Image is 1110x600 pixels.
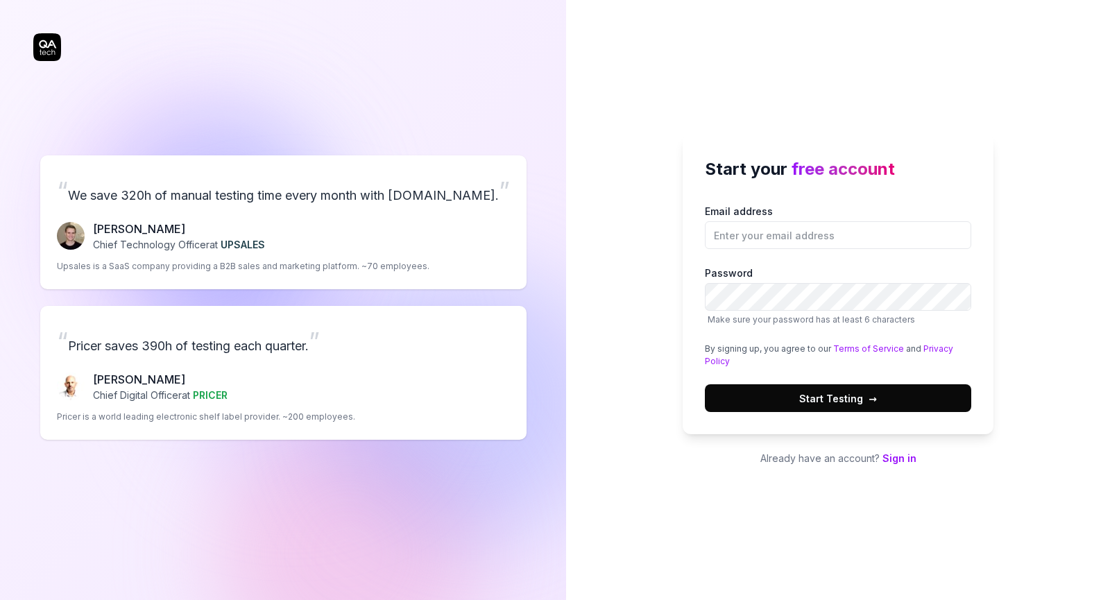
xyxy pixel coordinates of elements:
[93,221,265,237] p: [PERSON_NAME]
[799,391,877,406] span: Start Testing
[705,221,971,249] input: Email address
[57,222,85,250] img: Fredrik Seidl
[57,411,355,423] p: Pricer is a world leading electronic shelf label provider. ~200 employees.
[40,155,527,289] a: “We save 320h of manual testing time every month with [DOMAIN_NAME].”Fredrik Seidl[PERSON_NAME]Ch...
[93,371,228,388] p: [PERSON_NAME]
[93,388,228,402] p: Chief Digital Officer at
[57,260,429,273] p: Upsales is a SaaS company providing a B2B sales and marketing platform. ~70 employees.
[193,389,228,401] span: PRICER
[57,172,510,209] p: We save 320h of manual testing time every month with [DOMAIN_NAME].
[705,283,971,311] input: PasswordMake sure your password has at least 6 characters
[57,175,68,206] span: “
[792,159,895,179] span: free account
[309,326,320,357] span: ”
[57,323,510,360] p: Pricer saves 390h of testing each quarter.
[40,306,527,440] a: “Pricer saves 390h of testing each quarter.”Chris Chalkitis[PERSON_NAME]Chief Digital Officerat P...
[705,204,971,249] label: Email address
[499,175,510,206] span: ”
[882,452,916,464] a: Sign in
[833,343,904,354] a: Terms of Service
[705,266,971,326] label: Password
[683,451,993,465] p: Already have an account?
[705,384,971,412] button: Start Testing→
[221,239,265,250] span: UPSALES
[93,237,265,252] p: Chief Technology Officer at
[869,391,877,406] span: →
[57,372,85,400] img: Chris Chalkitis
[57,326,68,357] span: “
[705,157,971,182] h2: Start your
[705,343,971,368] div: By signing up, you agree to our and
[708,314,915,325] span: Make sure your password has at least 6 characters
